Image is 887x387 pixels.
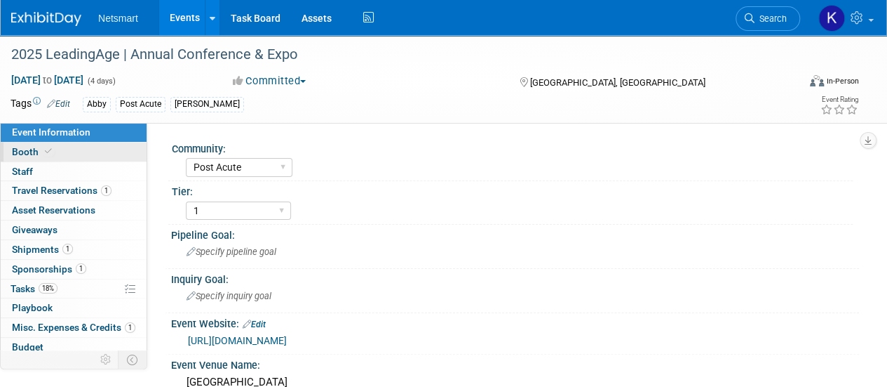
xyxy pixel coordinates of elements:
[1,280,147,299] a: Tasks18%
[1,201,147,220] a: Asset Reservations
[1,240,147,259] a: Shipments1
[1,260,147,279] a: Sponsorships1
[12,166,33,177] span: Staff
[86,77,116,86] span: (4 days)
[12,341,43,353] span: Budget
[101,185,111,196] span: 1
[172,181,853,199] div: Tier:
[188,335,287,346] a: [URL][DOMAIN_NAME]
[754,13,787,24] span: Search
[12,185,111,196] span: Travel Reservations
[45,147,52,155] i: Booth reservation complete
[1,162,147,181] a: Staff
[125,322,135,333] span: 1
[735,73,859,94] div: Event Format
[243,320,266,329] a: Edit
[1,318,147,337] a: Misc. Expenses & Credits1
[1,299,147,317] a: Playbook
[116,97,165,112] div: Post Acute
[1,181,147,200] a: Travel Reservations1
[810,75,824,86] img: Format-Inperson.png
[820,96,858,103] div: Event Rating
[11,96,70,112] td: Tags
[736,6,800,31] a: Search
[94,350,119,369] td: Personalize Event Tab Strip
[529,77,705,88] span: [GEOGRAPHIC_DATA], [GEOGRAPHIC_DATA]
[76,263,86,274] span: 1
[12,204,95,216] span: Asset Reservations
[826,76,859,86] div: In-Person
[39,283,57,294] span: 18%
[171,225,859,242] div: Pipeline Goal:
[187,247,276,257] span: Specify pipeline goal
[12,244,73,255] span: Shipments
[1,123,147,142] a: Event Information
[12,146,55,157] span: Booth
[818,5,845,32] img: Kaitlyn Woicke
[171,269,859,287] div: Inquiry Goal:
[12,302,53,313] span: Playbook
[1,221,147,240] a: Giveaways
[12,224,57,235] span: Giveaways
[12,126,90,138] span: Event Information
[98,13,138,24] span: Netsmart
[187,291,271,301] span: Specify inquiry goal
[170,97,244,112] div: [PERSON_NAME]
[11,74,84,86] span: [DATE] [DATE]
[47,99,70,109] a: Edit
[172,138,853,156] div: Community:
[228,74,311,88] button: Committed
[119,350,147,369] td: Toggle Event Tabs
[11,283,57,294] span: Tasks
[12,263,86,275] span: Sponsorships
[83,97,111,112] div: Abby
[1,143,147,162] a: Booth
[12,322,135,333] span: Misc. Expenses & Credits
[62,244,73,254] span: 1
[41,74,54,86] span: to
[6,42,787,67] div: 2025 LeadingAge | Annual Conference & Expo
[171,355,859,372] div: Event Venue Name:
[1,338,147,357] a: Budget
[171,313,859,332] div: Event Website:
[11,12,81,26] img: ExhibitDay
